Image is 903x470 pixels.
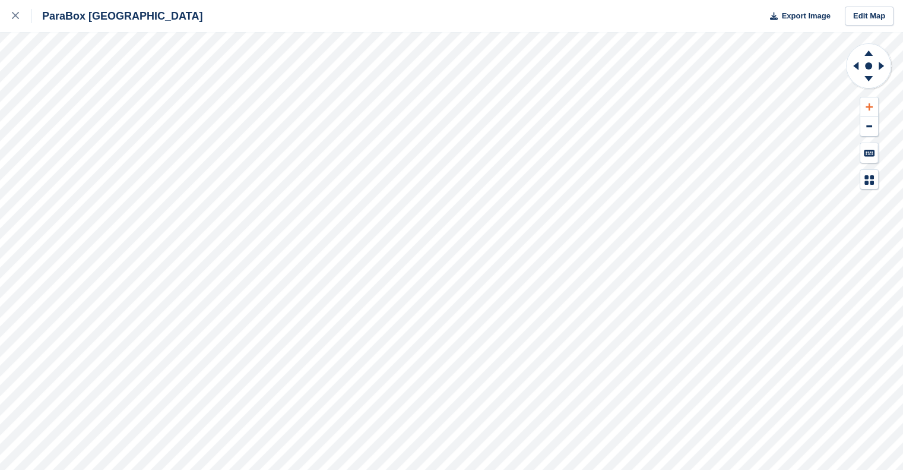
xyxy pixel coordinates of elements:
button: Map Legend [860,170,878,190]
div: ParaBox [GEOGRAPHIC_DATA] [31,9,202,23]
button: Zoom In [860,97,878,117]
button: Zoom Out [860,117,878,137]
a: Edit Map [845,7,894,26]
button: Keyboard Shortcuts [860,143,878,163]
button: Export Image [763,7,831,26]
span: Export Image [781,10,830,22]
